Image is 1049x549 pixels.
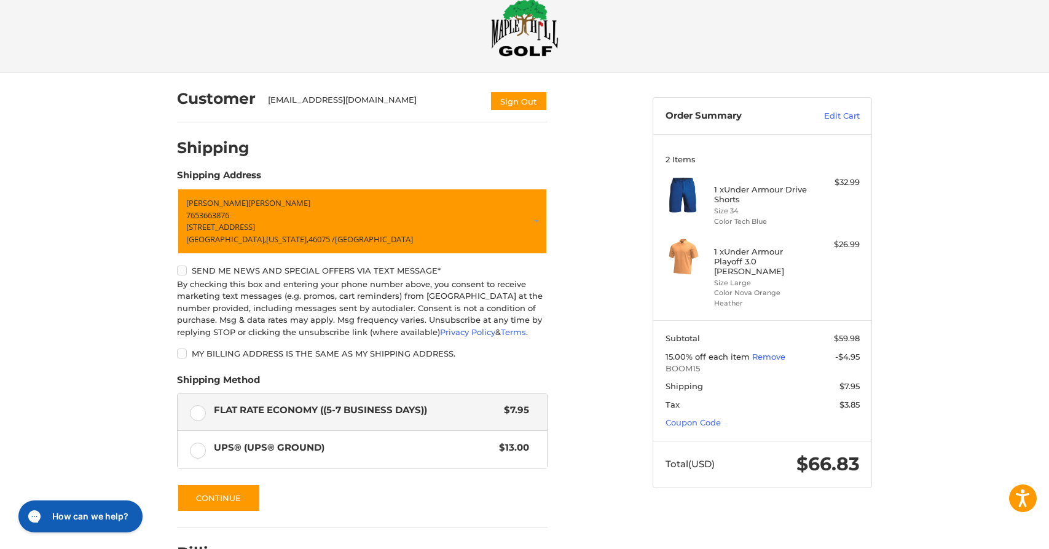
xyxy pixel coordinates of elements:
div: By checking this box and entering your phone number above, you consent to receive marketing text ... [177,278,548,339]
a: Coupon Code [666,417,721,427]
span: UPS® (UPS® Ground) [214,441,493,455]
span: [GEOGRAPHIC_DATA], [186,234,266,245]
a: Privacy Policy [440,327,495,337]
span: Flat Rate Economy ((5-7 Business Days)) [214,403,498,417]
span: [PERSON_NAME] [248,197,310,208]
span: Subtotal [666,333,700,343]
span: BOOM15 [666,363,860,375]
a: Remove [752,352,785,361]
span: $3.85 [839,400,860,409]
button: Continue [177,484,261,512]
span: Total (USD) [666,458,715,470]
legend: Shipping Address [177,168,261,188]
span: 46075 / [308,234,335,245]
li: Size Large [714,278,808,288]
span: -$4.95 [835,352,860,361]
h2: Customer [177,89,256,108]
span: Tax [666,400,680,409]
h3: 2 Items [666,154,860,164]
span: [GEOGRAPHIC_DATA] [335,234,413,245]
span: $13.00 [493,441,529,455]
li: Color Tech Blue [714,216,808,227]
span: [US_STATE], [266,234,308,245]
h4: 1 x Under Armour Drive Shorts [714,184,808,205]
a: Edit Cart [798,110,860,122]
label: My billing address is the same as my shipping address. [177,349,548,358]
h3: Order Summary [666,110,798,122]
span: [PERSON_NAME] [186,197,248,208]
legend: Shipping Method [177,373,260,393]
span: 7653663876 [186,210,229,221]
span: [STREET_ADDRESS] [186,221,255,232]
iframe: Google Customer Reviews [948,516,1049,549]
h4: 1 x Under Armour Playoff 3.0 [PERSON_NAME] [714,247,808,277]
span: $66.83 [796,452,860,475]
a: Terms [501,327,526,337]
div: $32.99 [811,176,860,189]
div: $26.99 [811,239,860,251]
label: Send me news and special offers via text message* [177,266,548,275]
span: 15.00% off each item [666,352,752,361]
span: Shipping [666,381,703,391]
li: Color Nova Orange Heather [714,288,808,308]
span: $59.98 [834,333,860,343]
button: Sign Out [490,91,548,111]
div: [EMAIL_ADDRESS][DOMAIN_NAME] [268,94,478,111]
h2: Shipping [177,138,249,157]
span: $7.95 [498,403,529,417]
span: $7.95 [839,381,860,391]
iframe: Gorgias live chat messenger [12,496,146,537]
li: Size 34 [714,206,808,216]
a: Enter or select a different address [177,188,548,255]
